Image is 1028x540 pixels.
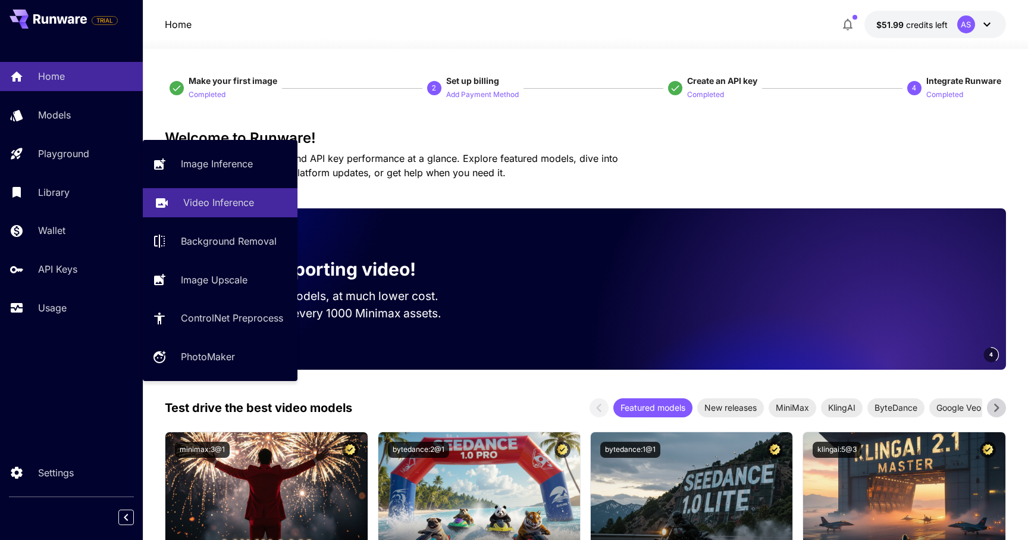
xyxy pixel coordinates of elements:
[813,442,861,458] button: klingai:5@3
[165,152,618,179] span: Check out your usage stats and API key performance at a glance. Explore featured models, dive int...
[432,83,436,93] p: 2
[876,20,906,30] span: $51.99
[165,17,192,32] nav: breadcrumb
[912,83,916,93] p: 4
[165,399,352,417] p: Test drive the best video models
[143,149,297,179] a: Image Inference
[554,442,571,458] button: Certified Model – Vetted for best performance and includes a commercial license.
[929,401,988,414] span: Google Veo
[446,89,519,101] p: Add Payment Method
[143,265,297,294] a: Image Upscale
[867,401,924,414] span: ByteDance
[217,256,416,283] p: Now supporting video!
[175,442,230,458] button: minimax:3@1
[342,442,358,458] button: Certified Model – Vetted for best performance and includes a commercial license.
[38,301,67,315] p: Usage
[876,18,948,31] div: $51.9924
[38,185,70,199] p: Library
[181,349,235,364] p: PhotoMaker
[189,76,277,86] span: Make your first image
[143,188,297,217] a: Video Inference
[697,401,764,414] span: New releases
[821,401,863,414] span: KlingAI
[38,69,65,83] p: Home
[92,13,118,27] span: Add your payment card to enable full platform functionality.
[165,130,1006,146] h3: Welcome to Runware!
[388,442,449,458] button: bytedance:2@1
[926,89,963,101] p: Completed
[600,442,660,458] button: bytedance:1@1
[980,442,996,458] button: Certified Model – Vetted for best performance and includes a commercial license.
[184,288,461,305] p: Run the best video models, at much lower cost.
[769,401,816,414] span: MiniMax
[926,76,1001,86] span: Integrate Runware
[181,234,277,248] p: Background Removal
[38,466,74,480] p: Settings
[143,342,297,372] a: PhotoMaker
[143,227,297,256] a: Background Removal
[38,223,65,238] p: Wallet
[183,195,254,210] p: Video Inference
[767,442,783,458] button: Certified Model – Vetted for best performance and includes a commercial license.
[181,311,283,325] p: ControlNet Preprocess
[446,76,499,86] span: Set up billing
[143,304,297,333] a: ControlNet Preprocess
[181,273,247,287] p: Image Upscale
[957,15,975,33] div: AS
[864,11,1006,38] button: $51.9924
[92,16,117,25] span: TRIAL
[989,350,993,359] span: 4
[189,89,225,101] p: Completed
[906,20,948,30] span: credits left
[165,17,192,32] p: Home
[184,305,461,322] p: Save up to $350 for every 1000 Minimax assets.
[181,157,253,171] p: Image Inference
[687,76,757,86] span: Create an API key
[118,510,134,525] button: Collapse sidebar
[127,507,143,528] div: Collapse sidebar
[38,108,71,122] p: Models
[38,262,77,276] p: API Keys
[613,401,692,414] span: Featured models
[38,146,89,161] p: Playground
[687,89,724,101] p: Completed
